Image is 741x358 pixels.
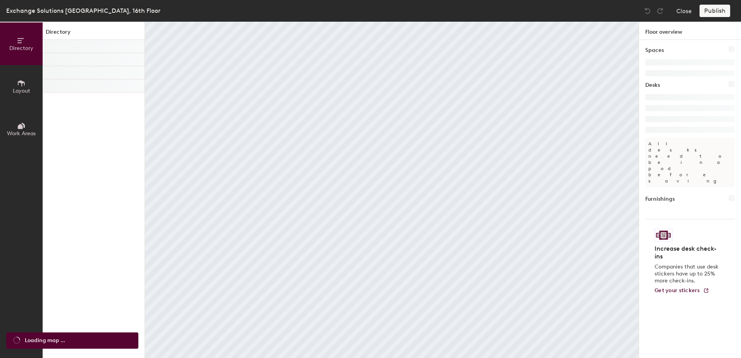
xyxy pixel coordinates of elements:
h1: Directory [43,28,145,40]
h1: Spaces [645,46,664,55]
button: Close [676,5,692,17]
img: Undo [644,7,651,15]
span: Work Areas [7,130,36,137]
span: Loading map ... [25,336,65,345]
p: All desks need to be in a pod before saving [645,138,735,187]
h4: Increase desk check-ins [655,245,721,260]
h1: Floor overview [639,22,741,40]
p: Companies that use desk stickers have up to 25% more check-ins. [655,263,721,284]
h1: Desks [645,81,660,89]
img: Sticker logo [655,229,672,242]
h1: Furnishings [645,195,675,203]
span: Get your stickers [655,287,700,294]
span: Directory [9,45,33,52]
a: Get your stickers [655,287,709,294]
span: Layout [13,88,30,94]
canvas: Map [145,22,639,358]
div: Exchange Solutions [GEOGRAPHIC_DATA], 16th Floor [6,6,160,15]
img: Redo [656,7,664,15]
